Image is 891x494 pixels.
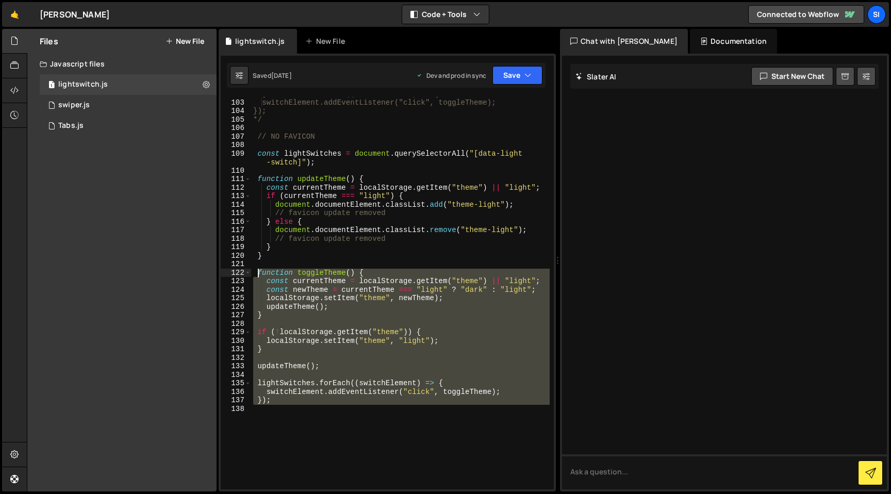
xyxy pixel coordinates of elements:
[221,209,251,218] div: 115
[221,345,251,354] div: 131
[221,337,251,345] div: 130
[48,81,55,90] span: 1
[40,36,58,47] h2: Files
[221,405,251,414] div: 138
[748,5,864,24] a: Connected to Webflow
[27,54,217,74] div: Javascript files
[221,320,251,328] div: 128
[402,5,489,24] button: Code + Tools
[751,67,833,86] button: Start new chat
[235,36,285,46] div: lightswitch.js
[221,269,251,277] div: 122
[40,116,217,136] div: 12705/31853.js
[221,98,251,107] div: 103
[221,362,251,371] div: 133
[221,371,251,380] div: 134
[221,286,251,294] div: 124
[221,124,251,133] div: 106
[40,8,110,21] div: [PERSON_NAME]
[221,201,251,209] div: 114
[221,396,251,405] div: 137
[221,235,251,243] div: 118
[221,218,251,226] div: 116
[416,71,486,80] div: Dev and prod in sync
[221,388,251,397] div: 136
[690,29,777,54] div: Documentation
[221,141,251,150] div: 108
[221,354,251,363] div: 132
[492,66,542,85] button: Save
[221,175,251,184] div: 111
[221,277,251,286] div: 123
[58,101,90,110] div: swiper.js
[575,72,617,81] h2: Slater AI
[40,74,217,95] div: 12705/31852.js
[221,260,251,269] div: 121
[221,243,251,252] div: 119
[58,80,108,89] div: lightswitch.js
[221,252,251,260] div: 120
[221,107,251,116] div: 104
[867,5,886,24] a: SI
[221,294,251,303] div: 125
[58,121,84,130] div: Tabs.js
[221,379,251,388] div: 135
[305,36,349,46] div: New File
[221,184,251,192] div: 112
[253,71,292,80] div: Saved
[221,167,251,175] div: 110
[221,150,251,167] div: 109
[271,71,292,80] div: [DATE]
[221,303,251,311] div: 126
[221,192,251,201] div: 113
[166,37,204,45] button: New File
[2,2,27,27] a: 🤙
[221,116,251,124] div: 105
[560,29,688,54] div: Chat with [PERSON_NAME]
[221,328,251,337] div: 129
[221,226,251,235] div: 117
[221,311,251,320] div: 127
[40,95,217,116] div: 12705/31066.js
[221,133,251,141] div: 107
